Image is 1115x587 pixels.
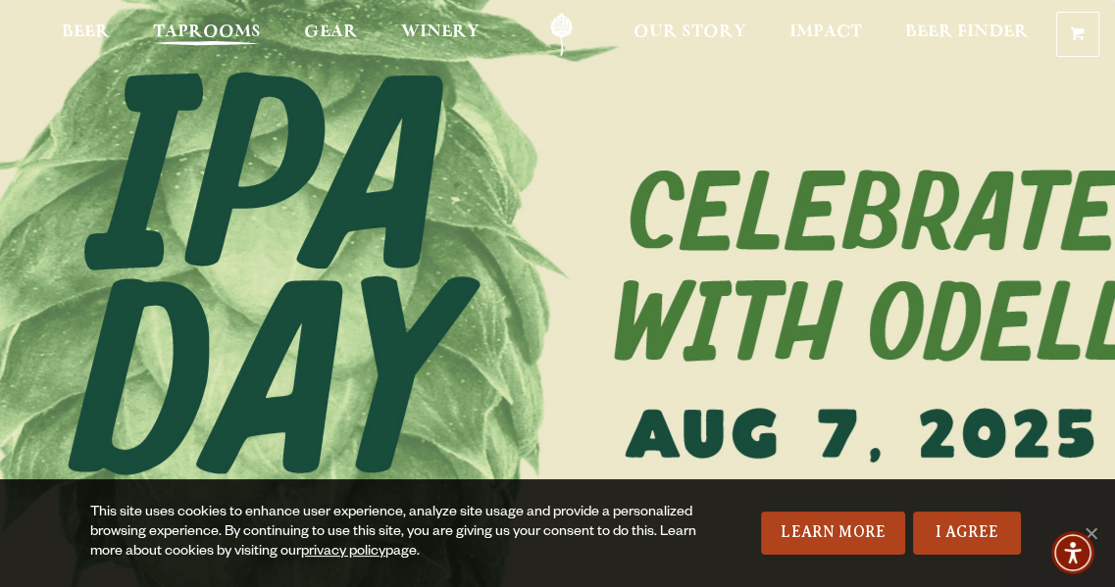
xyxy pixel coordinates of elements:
[1051,531,1094,574] div: Accessibility Menu
[788,24,861,40] span: Impact
[401,24,480,40] span: Winery
[304,24,358,40] span: Gear
[904,24,1028,40] span: Beer Finder
[140,13,274,57] a: Taprooms
[525,13,598,57] a: Odell Home
[388,13,492,57] a: Winery
[153,24,261,40] span: Taprooms
[633,24,745,40] span: Our Story
[891,13,1040,57] a: Beer Finder
[291,13,371,57] a: Gear
[62,24,110,40] span: Beer
[49,13,123,57] a: Beer
[913,512,1021,555] a: I Agree
[761,512,905,555] a: Learn More
[90,504,700,563] div: This site uses cookies to enhance user experience, analyze site usage and provide a personalized ...
[776,13,874,57] a: Impact
[620,13,758,57] a: Our Story
[301,545,385,561] a: privacy policy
